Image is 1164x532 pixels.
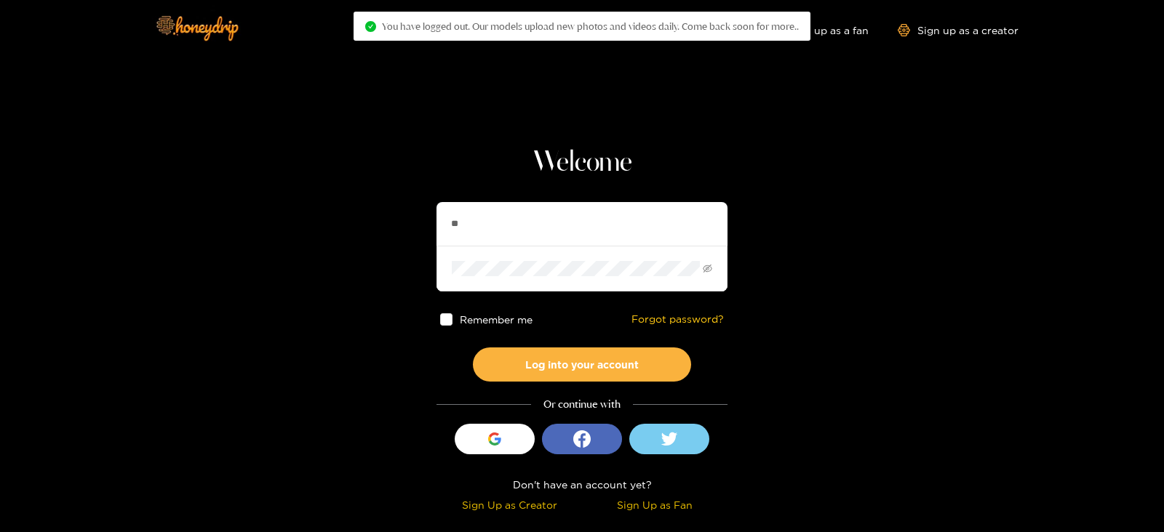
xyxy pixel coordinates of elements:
a: Sign up as a fan [769,24,869,36]
button: Log into your account [473,347,691,382]
span: You have logged out. Our models upload new photos and videos daily. Come back soon for more.. [382,20,799,32]
a: Forgot password? [631,313,724,326]
div: Sign Up as Fan [586,496,724,513]
a: Sign up as a creator [898,24,1018,36]
div: Or continue with [436,396,727,413]
span: Remember me [460,314,533,325]
span: eye-invisible [703,264,712,273]
h1: Welcome [436,145,727,180]
span: check-circle [365,21,376,32]
div: Sign Up as Creator [440,496,578,513]
div: Don't have an account yet? [436,476,727,493]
